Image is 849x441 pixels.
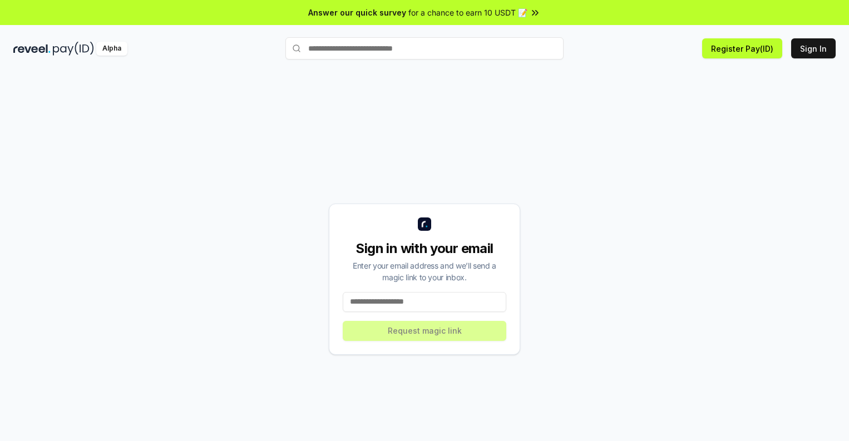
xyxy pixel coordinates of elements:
div: Enter your email address and we’ll send a magic link to your inbox. [343,260,506,283]
span: for a chance to earn 10 USDT 📝 [408,7,527,18]
div: Alpha [96,42,127,56]
img: reveel_dark [13,42,51,56]
img: logo_small [418,217,431,231]
button: Register Pay(ID) [702,38,782,58]
span: Answer our quick survey [308,7,406,18]
div: Sign in with your email [343,240,506,257]
button: Sign In [791,38,836,58]
img: pay_id [53,42,94,56]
